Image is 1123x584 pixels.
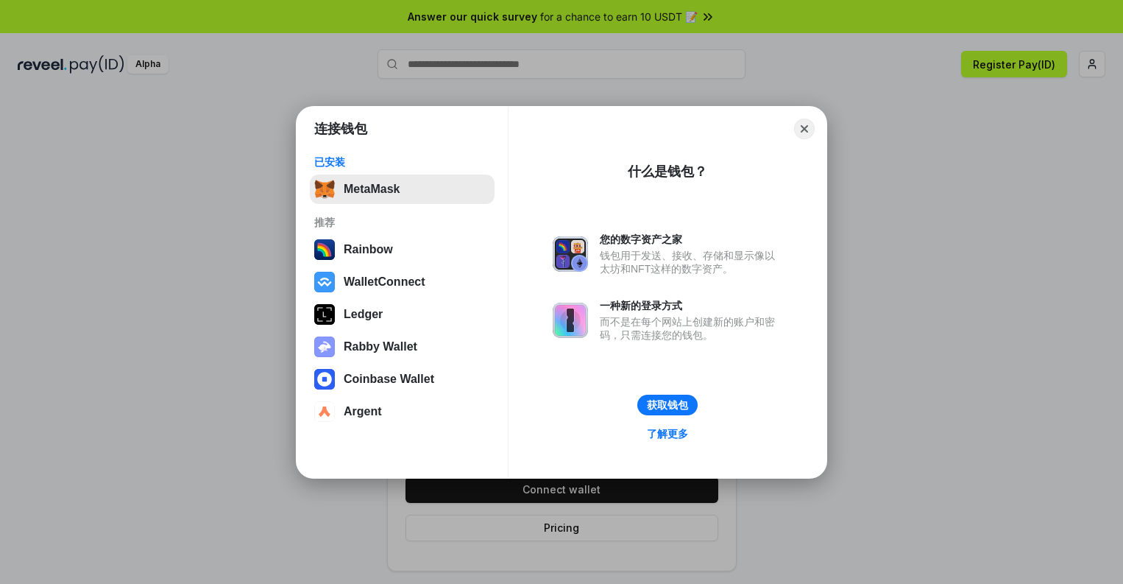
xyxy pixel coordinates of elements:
div: Rainbow [344,243,393,256]
img: svg+xml,%3Csvg%20width%3D%2228%22%20height%3D%2228%22%20viewBox%3D%220%200%2028%2028%22%20fill%3D... [314,401,335,422]
img: svg+xml,%3Csvg%20xmlns%3D%22http%3A%2F%2Fwww.w3.org%2F2000%2Fsvg%22%20fill%3D%22none%22%20viewBox... [553,303,588,338]
button: MetaMask [310,175,495,204]
img: svg+xml,%3Csvg%20xmlns%3D%22http%3A%2F%2Fwww.w3.org%2F2000%2Fsvg%22%20fill%3D%22none%22%20viewBox... [314,337,335,357]
div: 您的数字资产之家 [600,233,782,246]
div: Rabby Wallet [344,340,417,353]
img: svg+xml,%3Csvg%20width%3D%22120%22%20height%3D%22120%22%20viewBox%3D%220%200%20120%20120%22%20fil... [314,239,335,260]
div: WalletConnect [344,275,425,289]
a: 了解更多 [638,424,697,443]
img: svg+xml,%3Csvg%20width%3D%2228%22%20height%3D%2228%22%20viewBox%3D%220%200%2028%2028%22%20fill%3D... [314,272,335,292]
img: svg+xml,%3Csvg%20xmlns%3D%22http%3A%2F%2Fwww.w3.org%2F2000%2Fsvg%22%20width%3D%2228%22%20height%3... [314,304,335,325]
div: 钱包用于发送、接收、存储和显示像以太坊和NFT这样的数字资产。 [600,249,782,275]
button: 获取钱包 [637,395,698,415]
div: 什么是钱包？ [628,163,707,180]
img: svg+xml,%3Csvg%20fill%3D%22none%22%20height%3D%2233%22%20viewBox%3D%220%200%2035%2033%22%20width%... [314,179,335,200]
div: Argent [344,405,382,418]
button: Argent [310,397,495,426]
button: Ledger [310,300,495,329]
button: Coinbase Wallet [310,365,495,394]
div: 了解更多 [647,427,688,440]
div: 已安装 [314,155,490,169]
button: Rainbow [310,235,495,264]
div: MetaMask [344,183,400,196]
img: svg+xml,%3Csvg%20xmlns%3D%22http%3A%2F%2Fwww.w3.org%2F2000%2Fsvg%22%20fill%3D%22none%22%20viewBox... [553,236,588,272]
div: 获取钱包 [647,398,688,412]
div: 一种新的登录方式 [600,299,782,312]
img: svg+xml,%3Csvg%20width%3D%2228%22%20height%3D%2228%22%20viewBox%3D%220%200%2028%2028%22%20fill%3D... [314,369,335,390]
h1: 连接钱包 [314,120,367,138]
button: Close [794,119,815,139]
div: Ledger [344,308,383,321]
div: 推荐 [314,216,490,229]
button: Rabby Wallet [310,332,495,362]
div: Coinbase Wallet [344,373,434,386]
div: 而不是在每个网站上创建新的账户和密码，只需连接您的钱包。 [600,315,782,342]
button: WalletConnect [310,267,495,297]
